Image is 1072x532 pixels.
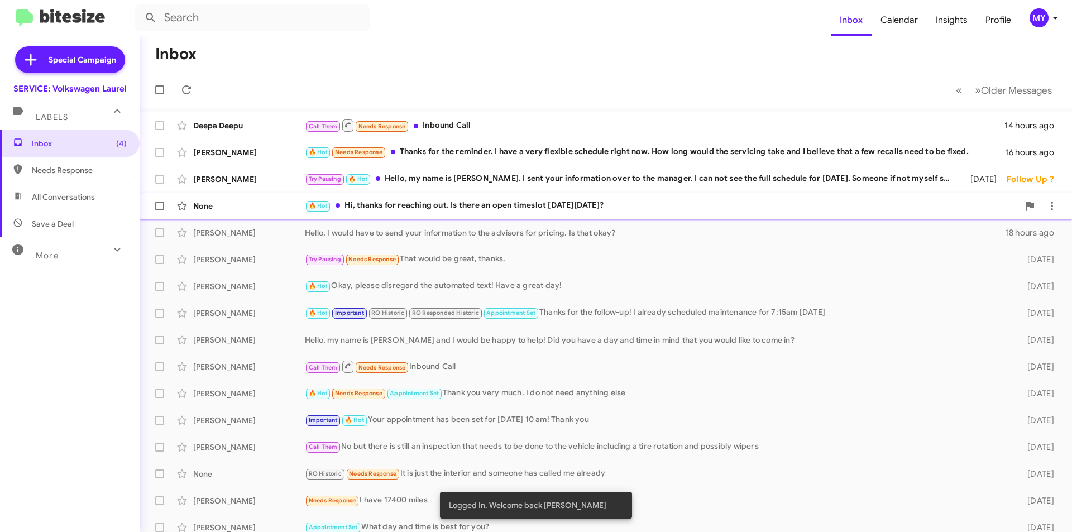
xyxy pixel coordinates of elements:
[1009,308,1063,319] div: [DATE]
[193,281,305,292] div: [PERSON_NAME]
[135,4,370,31] input: Search
[309,175,341,183] span: Try Pausing
[305,172,956,185] div: Hello, my name is [PERSON_NAME]. I sent your information over to the manager. I can not see the f...
[305,334,1009,346] div: Hello, my name is [PERSON_NAME] and I would be happy to help! Did you have a day and time in mind...
[193,334,305,346] div: [PERSON_NAME]
[309,148,328,156] span: 🔥 Hot
[1030,8,1049,27] div: MY
[32,191,95,203] span: All Conversations
[309,524,358,531] span: Appointment Set
[348,175,367,183] span: 🔥 Hot
[390,390,439,397] span: Appointment Set
[335,309,364,317] span: Important
[348,256,396,263] span: Needs Response
[193,495,305,506] div: [PERSON_NAME]
[193,361,305,372] div: [PERSON_NAME]
[309,309,328,317] span: 🔥 Hot
[1009,388,1063,399] div: [DATE]
[305,199,1018,212] div: Hi, thanks for reaching out. Is there an open timeslot [DATE][DATE]?
[956,83,962,97] span: «
[358,364,406,371] span: Needs Response
[1020,8,1060,27] button: MY
[1009,415,1063,426] div: [DATE]
[305,118,1004,132] div: Inbound Call
[32,218,74,229] span: Save a Deal
[193,388,305,399] div: [PERSON_NAME]
[1005,227,1063,238] div: 18 hours ago
[32,165,127,176] span: Needs Response
[412,309,479,317] span: RO Responded Historic
[15,46,125,73] a: Special Campaign
[349,470,396,477] span: Needs Response
[486,309,535,317] span: Appointment Set
[950,79,1059,102] nav: Page navigation example
[32,138,127,149] span: Inbox
[305,467,1009,480] div: It is just the interior and someone has called me already
[193,120,305,131] div: Deepa Deepu
[193,227,305,238] div: [PERSON_NAME]
[305,387,1009,400] div: Thank you very much. I do not need anything else
[305,414,1009,426] div: Your appointment has been set for [DATE] 10 am! Thank you
[193,200,305,212] div: None
[36,251,59,261] span: More
[305,227,1005,238] div: Hello, I would have to send your information to the advisors for pricing. Is that okay?
[309,282,328,290] span: 🔥 Hot
[305,440,1009,453] div: No but there is still an inspection that needs to be done to the vehicle including a tire rotatio...
[1009,495,1063,506] div: [DATE]
[36,112,68,122] span: Labels
[309,416,338,424] span: Important
[981,84,1052,97] span: Older Messages
[309,390,328,397] span: 🔥 Hot
[1009,334,1063,346] div: [DATE]
[872,4,927,36] a: Calendar
[345,416,364,424] span: 🔥 Hot
[831,4,872,36] a: Inbox
[1005,147,1063,158] div: 16 hours ago
[193,174,305,185] div: [PERSON_NAME]
[305,494,1009,507] div: I have 17400 miles
[155,45,197,63] h1: Inbox
[193,468,305,480] div: None
[305,306,1009,319] div: Thanks for the follow-up! I already scheduled maintenance for 7:15am [DATE]
[956,174,1006,185] div: [DATE]
[193,442,305,453] div: [PERSON_NAME]
[1009,361,1063,372] div: [DATE]
[305,146,1005,159] div: Thanks for the reminder. I have a very flexible schedule right now. How long would the servicing ...
[309,256,341,263] span: Try Pausing
[449,500,606,511] span: Logged In. Welcome back [PERSON_NAME]
[309,443,338,450] span: Call Them
[927,4,977,36] a: Insights
[1006,174,1063,185] div: Follow Up ?
[335,390,382,397] span: Needs Response
[335,148,382,156] span: Needs Response
[949,79,969,102] button: Previous
[1009,468,1063,480] div: [DATE]
[13,83,127,94] div: SERVICE: Volkswagen Laurel
[1009,281,1063,292] div: [DATE]
[977,4,1020,36] a: Profile
[309,497,356,504] span: Needs Response
[193,254,305,265] div: [PERSON_NAME]
[309,364,338,371] span: Call Them
[968,79,1059,102] button: Next
[193,308,305,319] div: [PERSON_NAME]
[309,123,338,130] span: Call Them
[305,280,1009,293] div: Okay, please disregard the automated text! Have a great day!
[1004,120,1063,131] div: 14 hours ago
[305,360,1009,373] div: Inbound Call
[49,54,116,65] span: Special Campaign
[371,309,404,317] span: RO Historic
[193,415,305,426] div: [PERSON_NAME]
[193,147,305,158] div: [PERSON_NAME]
[358,123,406,130] span: Needs Response
[305,253,1009,266] div: That would be great, thanks.
[1009,254,1063,265] div: [DATE]
[1009,442,1063,453] div: [DATE]
[309,202,328,209] span: 🔥 Hot
[309,470,342,477] span: RO Historic
[116,138,127,149] span: (4)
